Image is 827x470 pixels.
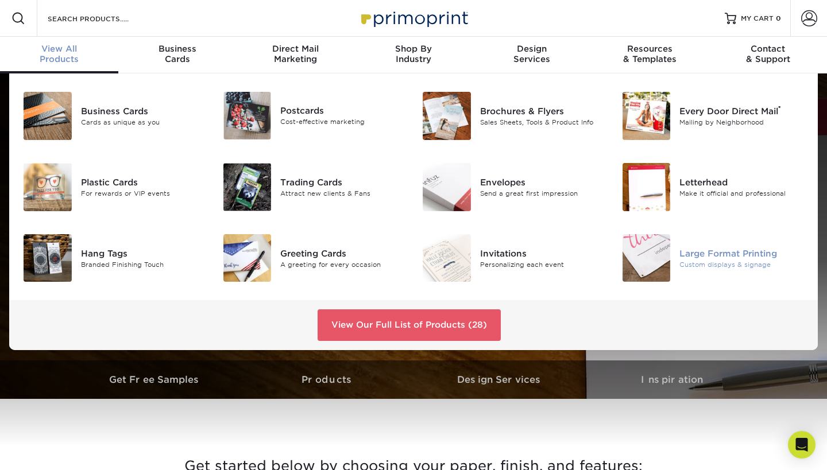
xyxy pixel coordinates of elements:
[480,176,605,188] div: Envelopes
[24,163,72,211] img: Plastic Cards
[318,309,501,340] a: View Our Full List of Products (28)
[709,44,827,54] span: Contact
[622,158,805,216] a: Letterhead Letterhead Make it official and professional
[280,104,405,117] div: Postcards
[236,37,354,73] a: Direct MailMarketing
[118,44,237,54] span: Business
[591,37,709,73] a: Resources& Templates
[354,37,473,73] a: Shop ByIndustry
[236,44,354,54] span: Direct Mail
[679,105,804,118] div: Every Door Direct Mail
[480,247,605,259] div: Invitations
[622,87,805,145] a: Every Door Direct Mail Every Door Direct Mail® Mailing by Neighborhood
[623,234,671,282] img: Large Format Printing
[679,176,804,188] div: Letterhead
[223,92,272,139] img: Postcards
[280,247,405,259] div: Greeting Cards
[24,234,72,282] img: Hang Tags
[118,37,237,73] a: BusinessCards
[280,188,405,198] div: Attract new clients & Fans
[480,118,605,127] div: Sales Sheets, Tools & Product Info
[356,6,471,30] img: Primoprint
[23,158,206,216] a: Plastic Cards Plastic Cards For rewards or VIP events
[354,44,473,54] span: Shop By
[679,259,804,269] div: Custom displays & signage
[47,11,159,25] input: SEARCH PRODUCTS.....
[679,118,804,127] div: Mailing by Neighborhood
[354,44,473,64] div: Industry
[480,188,605,198] div: Send a great first impression
[23,230,206,287] a: Hang Tags Hang Tags Branded Finishing Touch
[473,44,591,54] span: Design
[223,87,405,144] a: Postcards Postcards Cost-effective marketing
[23,87,206,145] a: Business Cards Business Cards Cards as unique as you
[81,188,206,198] div: For rewards or VIP events
[422,87,605,145] a: Brochures & Flyers Brochures & Flyers Sales Sheets, Tools & Product Info
[423,92,471,140] img: Brochures & Flyers
[280,176,405,188] div: Trading Cards
[679,247,804,259] div: Large Format Printing
[81,118,206,127] div: Cards as unique as you
[422,230,605,287] a: Invitations Invitations Personalizing each event
[423,234,471,282] img: Invitations
[236,44,354,64] div: Marketing
[423,163,471,211] img: Envelopes
[223,234,272,282] img: Greeting Cards
[81,247,206,259] div: Hang Tags
[709,37,827,73] a: Contact& Support
[422,158,605,216] a: Envelopes Envelopes Send a great first impression
[591,44,709,64] div: & Templates
[776,14,781,22] span: 0
[280,259,405,269] div: A greeting for every occasion
[473,37,591,73] a: DesignServices
[24,92,72,140] img: Business Cards
[280,117,405,127] div: Cost-effective marketing
[741,14,774,24] span: MY CART
[81,259,206,269] div: Branded Finishing Touch
[622,230,805,287] a: Large Format Printing Large Format Printing Custom displays & signage
[480,259,605,269] div: Personalizing each event
[81,105,206,118] div: Business Cards
[679,188,804,198] div: Make it official and professional
[709,44,827,64] div: & Support
[223,230,405,287] a: Greeting Cards Greeting Cards A greeting for every occasion
[223,158,405,216] a: Trading Cards Trading Cards Attract new clients & Fans
[591,44,709,54] span: Resources
[480,105,605,118] div: Brochures & Flyers
[473,44,591,64] div: Services
[623,163,671,211] img: Letterhead
[623,92,671,140] img: Every Door Direct Mail
[788,431,816,459] div: Open Intercom Messenger
[778,104,781,112] sup: ®
[223,163,272,211] img: Trading Cards
[118,44,237,64] div: Cards
[81,176,206,188] div: Plastic Cards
